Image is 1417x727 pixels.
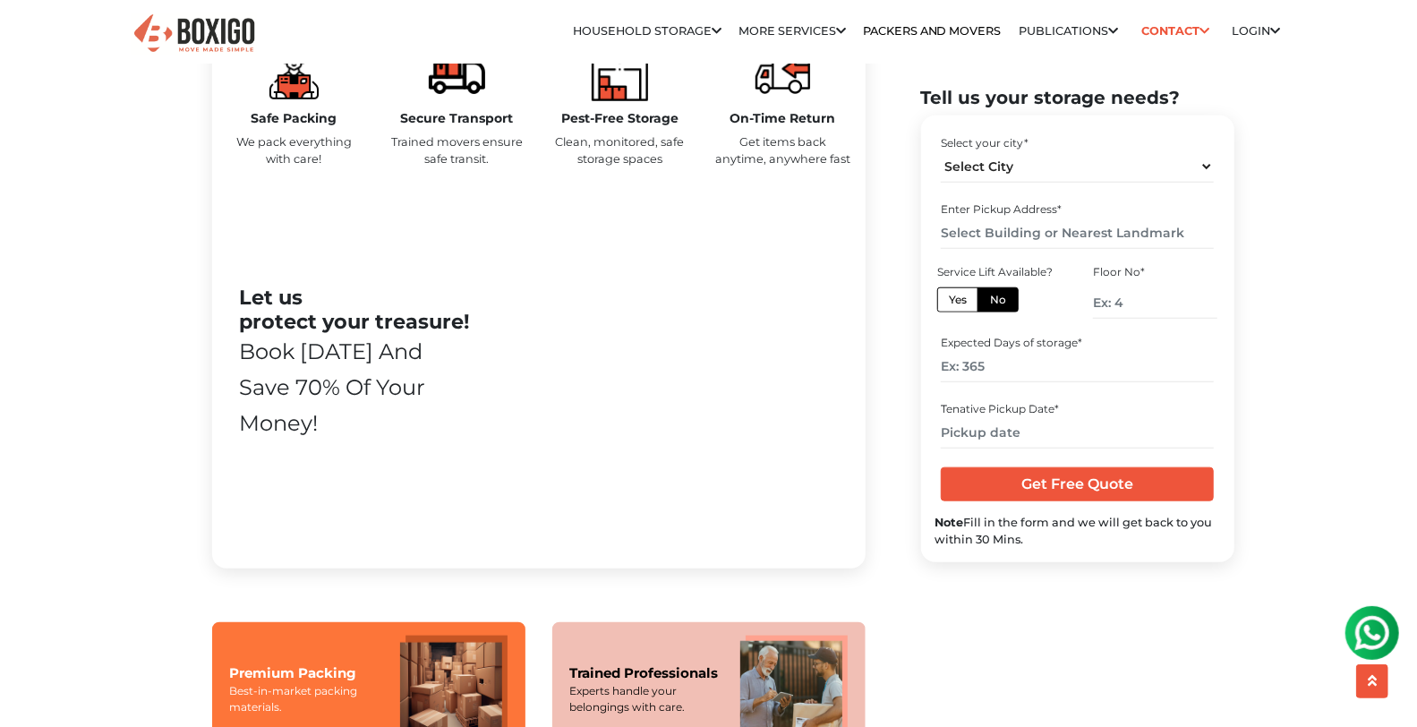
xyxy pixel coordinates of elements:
h5: On-Time Return [715,111,851,126]
div: Expected Days of storage [941,335,1214,351]
a: Publications [1020,24,1119,38]
div: Best-in-market packing materials. [230,683,382,715]
div: Fill in the form and we will get back to you within 30 Mins. [935,513,1220,547]
a: Contact [1136,17,1216,45]
div: Service Lift Available? [937,263,1061,279]
p: We pack everything with care! [226,133,363,167]
a: Login [1233,24,1281,38]
img: Boxigo [132,13,257,56]
h5: Secure Transport [389,111,525,126]
img: boxigo_packers_and_movers_compare [429,45,485,101]
img: whatsapp-icon.svg [18,18,54,54]
div: Experts handle your belongings with care. [570,683,722,715]
label: No [977,287,1019,312]
img: boxigo_storage_plan [266,45,322,101]
h5: Safe Packing [226,111,363,126]
h2: Tell us your storage needs? [921,86,1234,107]
div: Premium Packing [230,663,382,684]
b: Note [935,515,964,528]
p: Trained movers ensure safe transit. [389,133,525,167]
p: Clean, monitored, safe storage spaces [552,133,688,167]
a: More services [738,24,846,38]
div: Floor No [1093,263,1216,279]
label: Yes [937,287,978,312]
input: Select Building or Nearest Landmark [941,217,1214,248]
iframe: YouTube video player [499,219,837,501]
div: Enter Pickup Address [941,201,1214,217]
div: Select your city [941,134,1214,150]
a: Packers and Movers [863,24,1002,38]
input: Get Free Quote [941,466,1214,500]
button: scroll up [1356,664,1388,698]
img: boxigo_packers_and_movers_book [592,45,648,101]
input: Pickup date [941,416,1214,448]
input: Ex: 4 [1093,287,1216,318]
input: Ex: 365 [941,351,1214,382]
div: Trained Professionals [570,663,722,684]
a: Household Storage [573,24,721,38]
img: boxigo_packers_and_movers_move [755,45,811,101]
p: Get items back anytime, anywhere fast [715,133,851,167]
h5: Pest-Free Storage [552,111,688,126]
div: Book [DATE] and save 70% of your money! [240,334,474,441]
div: Tenative Pickup Date [941,400,1214,416]
h2: Let us protect your treasure! [240,286,474,334]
